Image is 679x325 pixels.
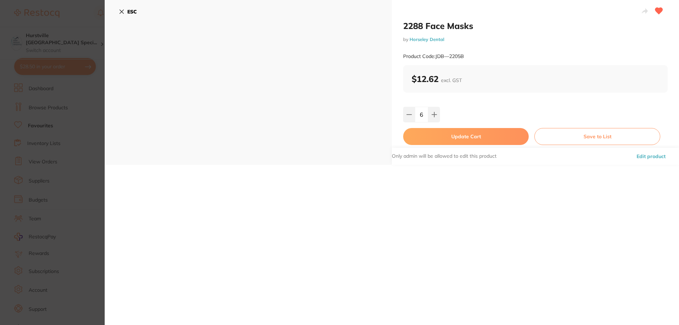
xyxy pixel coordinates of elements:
[119,6,137,18] button: ESC
[403,128,529,145] button: Update Cart
[403,53,464,59] small: Product Code: JDB—2205B
[534,128,660,145] button: Save to List
[634,148,668,165] button: Edit product
[410,36,444,42] a: Horseley Dental
[403,37,668,42] small: by
[441,77,462,83] span: excl. GST
[403,21,668,31] h2: 2288 Face Masks
[392,153,497,160] p: Only admin will be allowed to edit this product
[127,8,137,15] b: ESC
[412,74,462,84] b: $12.62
